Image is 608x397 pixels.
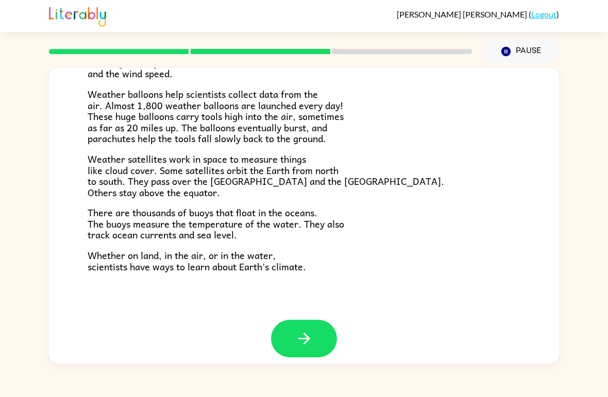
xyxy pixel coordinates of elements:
a: Logout [531,9,556,19]
div: ( ) [397,9,559,19]
span: Weather balloons help scientists collect data from the air. Almost 1,800 weather balloons are lau... [88,87,344,146]
span: [PERSON_NAME] [PERSON_NAME] [397,9,529,19]
span: Weather satellites work in space to measure things like cloud cover. Some satellites orbit the Ea... [88,151,444,200]
button: Pause [484,40,559,63]
span: Whether on land, in the air, or in the water, scientists have ways to learn about Earth’s climate. [88,248,306,274]
span: There are thousands of buoys that float in the oceans. The buoys measure the temperature of the w... [88,205,344,242]
img: Literably [49,4,106,27]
